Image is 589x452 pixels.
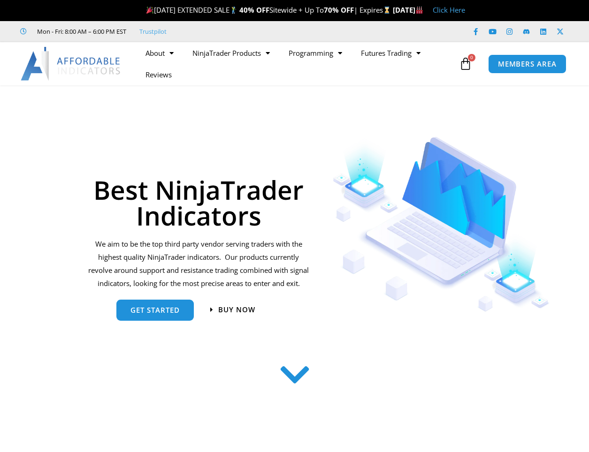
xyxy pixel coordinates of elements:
[230,7,237,14] img: 🏌️‍♂️
[393,5,423,15] strong: [DATE]
[383,7,390,14] img: ⌛
[87,177,310,228] h1: Best NinjaTrader Indicators
[139,26,167,37] a: Trustpilot
[136,64,181,85] a: Reviews
[433,5,465,15] a: Click Here
[146,7,153,14] img: 🎉
[218,306,255,313] span: Buy now
[498,60,557,68] span: MEMBERS AREA
[210,306,255,313] a: Buy now
[136,42,457,85] nav: Menu
[35,26,126,37] span: Mon - Fri: 8:00 AM – 6:00 PM EST
[333,137,550,312] img: Indicators 1 | Affordable Indicators – NinjaTrader
[239,5,269,15] strong: 40% OFF
[183,42,279,64] a: NinjaTrader Products
[130,307,180,314] span: get started
[116,300,194,321] a: get started
[279,42,352,64] a: Programming
[87,238,310,290] p: We aim to be the top third party vendor serving traders with the highest quality NinjaTrader indi...
[136,42,183,64] a: About
[468,54,475,61] span: 0
[488,54,566,74] a: MEMBERS AREA
[445,50,486,77] a: 0
[21,47,122,81] img: LogoAI | Affordable Indicators – NinjaTrader
[144,5,393,15] span: [DATE] EXTENDED SALE Sitewide + Up To | Expires
[324,5,354,15] strong: 70% OFF
[352,42,430,64] a: Futures Trading
[416,7,423,14] img: 🏭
